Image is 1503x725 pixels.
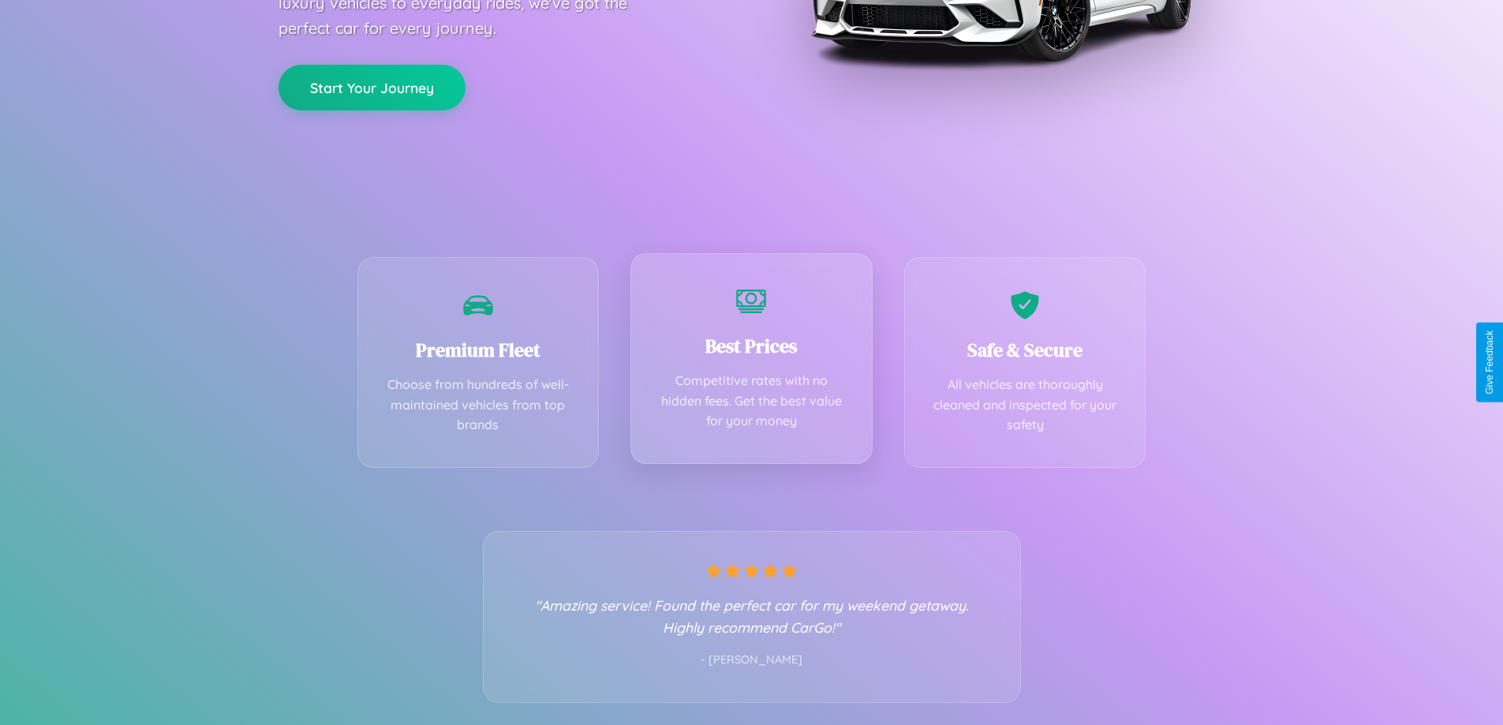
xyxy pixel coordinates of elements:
div: Give Feedback [1484,331,1495,394]
h3: Premium Fleet [382,337,575,363]
p: - [PERSON_NAME] [515,650,989,671]
h3: Best Prices [655,333,848,359]
p: All vehicles are thoroughly cleaned and inspected for your safety [929,375,1122,435]
p: Choose from hundreds of well-maintained vehicles from top brands [382,375,575,435]
button: Start Your Journey [279,65,465,110]
h3: Safe & Secure [929,337,1122,363]
p: Competitive rates with no hidden fees. Get the best value for your money [655,371,848,432]
p: "Amazing service! Found the perfect car for my weekend getaway. Highly recommend CarGo!" [515,594,989,638]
